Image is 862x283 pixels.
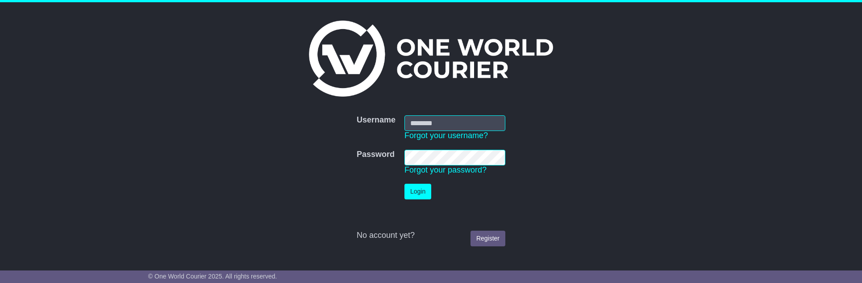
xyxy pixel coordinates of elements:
[404,165,487,174] a: Forgot your password?
[148,273,277,280] span: © One World Courier 2025. All rights reserved.
[309,21,553,97] img: One World
[357,231,505,241] div: No account yet?
[357,115,396,125] label: Username
[357,150,395,160] label: Password
[471,231,505,246] a: Register
[404,131,488,140] a: Forgot your username?
[404,184,431,199] button: Login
